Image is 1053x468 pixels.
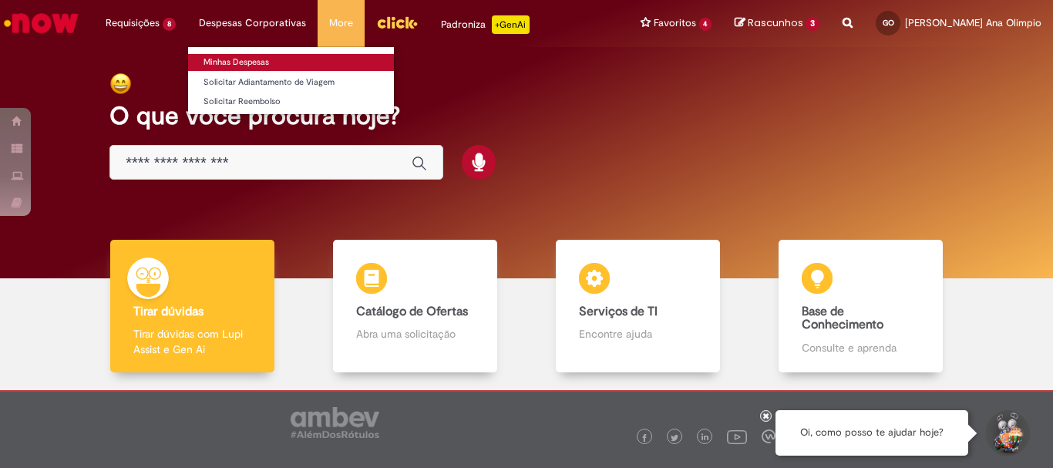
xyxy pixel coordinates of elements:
[81,240,304,373] a: Tirar dúvidas Tirar dúvidas com Lupi Assist e Gen Ai
[188,54,394,71] a: Minhas Despesas
[735,16,819,31] a: Rascunhos
[749,240,972,373] a: Base de Conhecimento Consulte e aprenda
[163,18,176,31] span: 8
[188,93,394,110] a: Solicitar Reembolso
[2,8,81,39] img: ServiceNow
[806,17,819,31] span: 3
[883,18,894,28] span: GO
[775,410,968,456] div: Oi, como posso te ajudar hoje?
[492,15,530,34] p: +GenAi
[188,74,394,91] a: Solicitar Adiantamento de Viagem
[291,407,379,438] img: logo_footer_ambev_rotulo_gray.png
[109,72,132,95] img: happy-face.png
[133,304,204,319] b: Tirar dúvidas
[304,240,526,373] a: Catálogo de Ofertas Abra uma solicitação
[579,326,696,342] p: Encontre ajuda
[133,326,251,357] p: Tirar dúvidas com Lupi Assist e Gen Ai
[441,15,530,34] div: Padroniza
[376,11,418,34] img: click_logo_yellow_360x200.png
[802,304,883,333] b: Base de Conhecimento
[579,304,658,319] b: Serviços de TI
[356,326,473,342] p: Abra uma solicitação
[526,240,749,373] a: Serviços de TI Encontre ajuda
[654,15,696,31] span: Favoritos
[699,18,712,31] span: 4
[187,46,395,115] ul: Despesas Corporativas
[762,429,775,443] img: logo_footer_workplace.png
[727,426,747,446] img: logo_footer_youtube.png
[748,15,803,30] span: Rascunhos
[671,434,678,442] img: logo_footer_twitter.png
[984,410,1030,456] button: Iniciar Conversa de Suporte
[641,434,648,442] img: logo_footer_facebook.png
[106,15,160,31] span: Requisições
[802,340,919,355] p: Consulte e aprenda
[356,304,468,319] b: Catálogo de Ofertas
[701,433,709,443] img: logo_footer_linkedin.png
[329,15,353,31] span: More
[905,16,1041,29] span: [PERSON_NAME] Ana Olimpio
[109,103,944,130] h2: O que você procura hoje?
[199,15,306,31] span: Despesas Corporativas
